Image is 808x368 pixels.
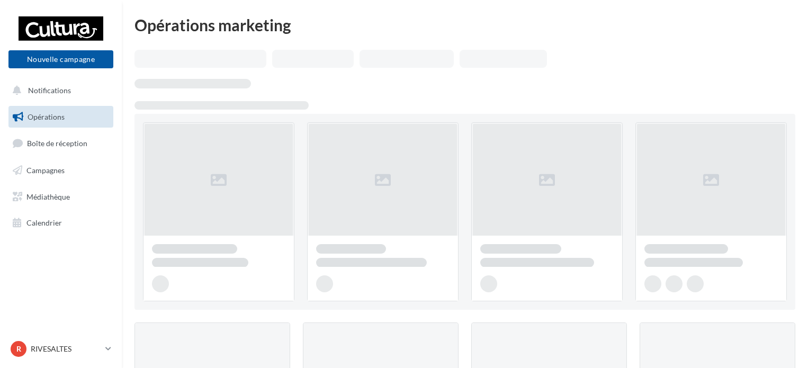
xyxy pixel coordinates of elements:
button: Notifications [6,79,111,102]
button: Nouvelle campagne [8,50,113,68]
span: Opérations [28,112,65,121]
a: Médiathèque [6,186,115,208]
span: R [16,344,21,354]
a: Opérations [6,106,115,128]
span: Notifications [28,86,71,95]
a: Campagnes [6,159,115,182]
a: Boîte de réception [6,132,115,155]
div: Opérations marketing [134,17,795,33]
span: Médiathèque [26,192,70,201]
span: Calendrier [26,218,62,227]
span: Boîte de réception [27,139,87,148]
span: Campagnes [26,166,65,175]
a: Calendrier [6,212,115,234]
p: RIVESALTES [31,344,101,354]
a: R RIVESALTES [8,339,113,359]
